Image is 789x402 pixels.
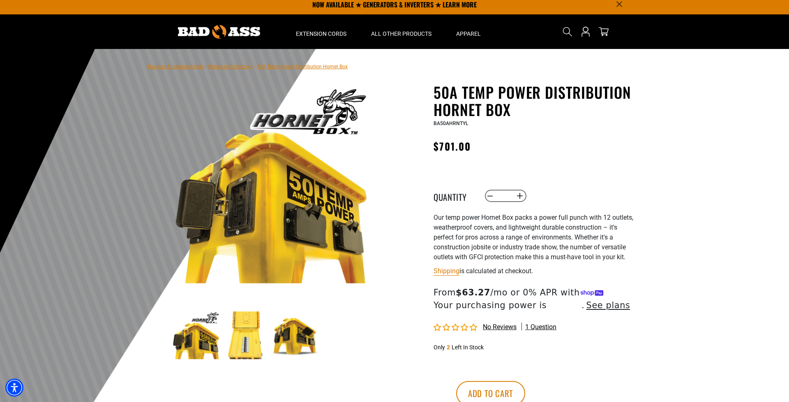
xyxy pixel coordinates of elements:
span: Only [434,344,445,351]
span: › [254,64,255,70]
span: Left In Stock [452,344,484,351]
span: › [205,64,207,70]
summary: All Other Products [359,14,444,49]
span: 2 [447,344,450,351]
span: Our temp power Hornet Box packs a power full punch with 12 outlets, weatherproof covers, and ligh... [434,214,633,261]
label: Quantity [434,191,475,201]
span: Extension Cords [296,30,346,37]
a: Open this option [579,14,592,49]
img: Bad Ass Extension Cords [178,25,260,39]
summary: Extension Cords [284,14,359,49]
span: No reviews [483,323,517,331]
span: BA50AHRNTYL [434,121,468,126]
span: Apparel [456,30,481,37]
a: Return to Collection [208,64,252,70]
h1: 50A Temp Power Distribution Hornet Box [434,84,635,118]
nav: breadcrumbs [148,61,348,71]
div: Accessibility Menu [5,379,23,397]
summary: Apparel [444,14,493,49]
span: All Other Products [371,30,431,37]
span: 0.00 stars [434,324,479,332]
span: 1 question [525,323,556,332]
div: is calculated at checkout. [434,265,635,277]
a: Shipping [434,267,459,275]
span: $701.00 [434,139,471,153]
a: Bad Ass Extension Cords [148,64,203,70]
summary: Search [561,25,574,38]
span: 50A Temp Power Distribution Hornet Box [257,64,348,70]
a: cart [597,27,610,37]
